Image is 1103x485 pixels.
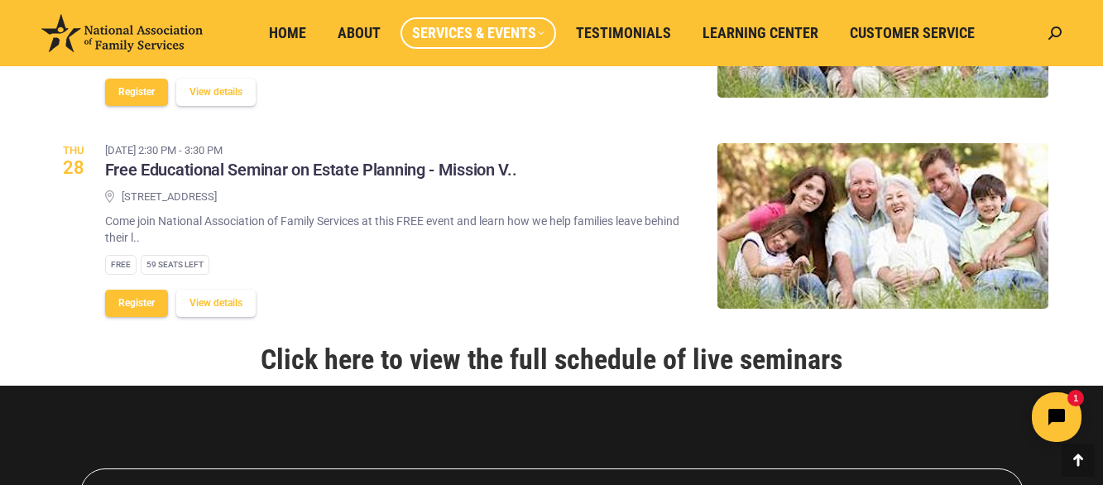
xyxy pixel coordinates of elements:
[41,14,203,52] img: National Association of Family Services
[576,24,671,42] span: Testimonials
[412,24,544,42] span: Services & Events
[105,142,517,159] time: [DATE] 2:30 pm - 3:30 pm
[257,17,318,49] a: Home
[261,343,842,376] a: Click here to view the full schedule of live seminars
[105,255,137,275] div: Free
[717,143,1048,309] img: Free Educational Seminar on Estate Planning - Mission Viejo
[811,378,1096,456] iframe: Tidio Chat
[703,24,818,42] span: Learning Center
[55,145,93,156] span: Thu
[564,17,683,49] a: Testimonials
[691,17,830,49] a: Learning Center
[55,159,93,177] span: 28
[850,24,975,42] span: Customer Service
[326,17,392,49] a: About
[176,79,256,106] button: View details
[105,160,517,181] h3: Free Educational Seminar on Estate Planning - Mission V..
[141,255,209,275] div: 59 Seats left
[269,24,306,42] span: Home
[105,290,168,317] button: Register
[338,24,381,42] span: About
[176,290,256,317] button: View details
[105,213,693,246] p: Come join National Association of Family Services at this FREE event and learn how we help famili...
[122,190,217,205] span: [STREET_ADDRESS]
[105,79,168,106] button: Register
[838,17,986,49] a: Customer Service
